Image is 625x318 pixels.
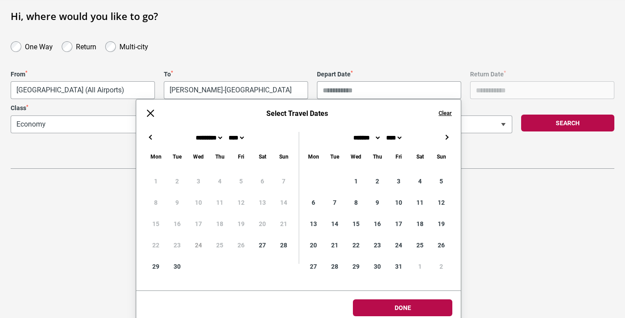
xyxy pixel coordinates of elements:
div: Wednesday [345,151,367,162]
div: 30 [166,256,188,277]
div: 30 [367,256,388,277]
div: Thursday [209,151,230,162]
span: Melbourne, Australia [11,81,155,99]
div: Tuesday [324,151,345,162]
div: 15 [345,213,367,235]
div: 6 [303,192,324,213]
div: 11 [409,192,431,213]
div: 29 [145,256,166,277]
button: Clear [439,109,452,117]
button: Search [521,115,614,131]
div: 14 [324,213,345,235]
label: Return [76,40,96,51]
label: To [164,71,308,78]
div: 2 [367,171,388,192]
div: 29 [345,256,367,277]
div: 7 [324,192,345,213]
div: Sunday [431,151,452,162]
label: From [11,71,155,78]
div: 27 [252,235,273,256]
div: 19 [431,213,452,235]
div: 12 [431,192,452,213]
div: 21 [324,235,345,256]
label: Class [11,104,257,112]
div: 2 [431,256,452,277]
div: Wednesday [188,151,209,162]
div: 9 [367,192,388,213]
label: Multi-city [119,40,148,51]
div: 31 [388,256,409,277]
div: 22 [345,235,367,256]
div: 10 [388,192,409,213]
div: Sunday [273,151,294,162]
span: Melbourne, Australia [11,82,154,99]
div: 27 [303,256,324,277]
label: Depart Date [317,71,461,78]
div: 3 [388,171,409,192]
button: ← [145,132,156,143]
span: Economy [11,116,257,133]
label: One Way [25,40,53,51]
button: Done [353,299,452,316]
div: Monday [303,151,324,162]
div: 26 [431,235,452,256]
div: 17 [388,213,409,235]
span: Economy [11,115,257,133]
span: Rome, Italy [164,82,308,99]
button: → [441,132,452,143]
h6: Select Travel Dates [165,109,430,118]
div: Monday [145,151,166,162]
div: Saturday [409,151,431,162]
div: Saturday [252,151,273,162]
div: 16 [367,213,388,235]
h1: Hi, where would you like to go? [11,10,614,22]
div: 18 [409,213,431,235]
div: 13 [303,213,324,235]
div: 28 [324,256,345,277]
div: 5 [431,171,452,192]
div: Friday [388,151,409,162]
div: 4 [409,171,431,192]
div: Tuesday [166,151,188,162]
div: Thursday [367,151,388,162]
div: 23 [367,235,388,256]
div: 20 [303,235,324,256]
div: 1 [345,171,367,192]
div: 24 [388,235,409,256]
div: 25 [409,235,431,256]
span: Rome, Italy [164,81,308,99]
div: 28 [273,235,294,256]
div: 8 [345,192,367,213]
div: 1 [409,256,431,277]
div: Friday [230,151,252,162]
